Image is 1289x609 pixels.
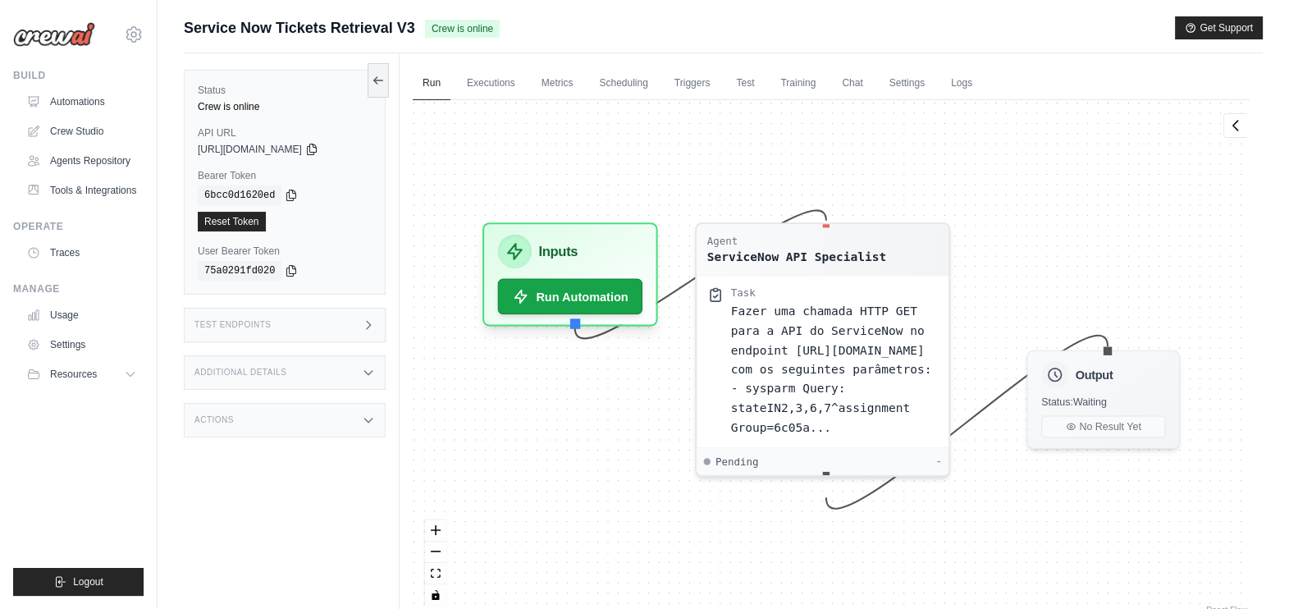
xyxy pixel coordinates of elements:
h3: Output [1076,366,1113,383]
div: Manage [13,282,144,295]
a: Logs [941,66,982,101]
a: Crew Studio [20,118,144,144]
a: Tools & Integrations [20,177,144,204]
a: Usage [20,302,144,328]
span: Resources [50,368,97,381]
button: Get Support [1175,16,1263,39]
span: Logout [73,575,103,588]
a: Reset Token [198,212,266,231]
a: Automations [20,89,144,115]
iframe: Chat Widget [1207,530,1289,609]
span: Status: Waiting [1041,396,1107,409]
a: Run [413,66,450,101]
span: Service Now Tickets Retrieval V3 [184,16,415,39]
div: Task [731,286,756,300]
a: Settings [20,332,144,358]
g: Edge from inputsNode to c982dc00bee2bee405a8f455b0cd4ac0 [575,210,826,338]
a: Test [726,66,764,101]
a: Triggers [665,66,720,101]
button: Resources [20,361,144,387]
label: Status [198,84,372,97]
div: Agent [707,235,886,249]
button: Logout [13,568,144,596]
div: ServiceNow API Specialist [707,248,886,265]
button: zoom out [425,542,446,563]
div: OutputStatus:WaitingNo Result Yet [1026,350,1180,449]
code: 6bcc0d1620ed [198,185,281,205]
a: Chat [832,66,872,101]
label: API URL [198,126,372,140]
a: Training [770,66,825,101]
button: fit view [425,563,446,584]
h3: Actions [194,415,234,425]
code: 75a0291fd020 [198,261,281,281]
span: [URL][DOMAIN_NAME] [198,143,302,156]
a: Executions [457,66,525,101]
h3: Additional Details [194,368,286,378]
div: Build [13,69,144,82]
a: Traces [20,240,144,266]
a: Scheduling [589,66,657,101]
label: User Bearer Token [198,245,372,258]
div: React Flow controls [425,520,446,606]
a: Agents Repository [20,148,144,174]
div: Fazer uma chamada HTTP GET para a API do ServiceNow no endpoint https://abinbevww.service-now.com... [731,302,939,437]
h3: Test Endpoints [194,320,272,330]
h3: Inputs [538,241,578,262]
div: Operate [13,220,144,233]
div: Crew is online [198,100,372,113]
a: Settings [880,66,935,101]
button: zoom in [425,520,446,542]
a: Metrics [532,66,583,101]
img: Logo [13,22,95,47]
button: Run Automation [498,279,643,315]
label: Bearer Token [198,169,372,182]
button: toggle interactivity [425,584,446,606]
button: No Result Yet [1041,415,1165,437]
div: InputsRun Automation [482,222,658,326]
span: Pending [715,455,758,469]
span: Crew is online [425,20,500,38]
g: Edge from c982dc00bee2bee405a8f455b0cd4ac0 to outputNode [826,336,1108,509]
span: Fazer uma chamada HTTP GET para a API do ServiceNow no endpoint [URL][DOMAIN_NAME] com os seguint... [731,304,932,434]
div: AgentServiceNow API SpecialistTaskFazer uma chamada HTTP GET para a API do ServiceNow no endpoint... [695,222,950,477]
div: - [935,455,941,469]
